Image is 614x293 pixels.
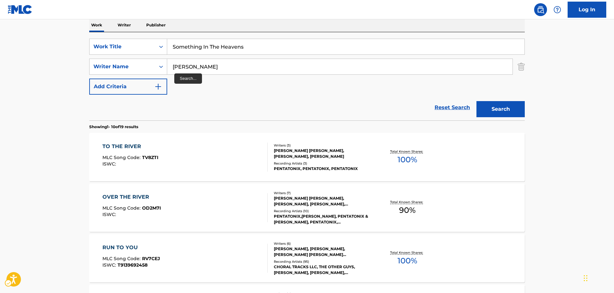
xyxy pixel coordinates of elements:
div: TO THE RIVER [102,143,158,150]
span: MLC Song Code : [102,155,142,160]
div: Drag [584,269,588,288]
img: help [553,6,561,14]
button: Search [476,101,525,117]
div: Chat Widget [582,262,614,293]
p: Publisher [144,18,168,32]
input: Search... [167,39,524,54]
img: 9d2ae6d4665cec9f34b9.svg [154,83,162,90]
a: Reset Search [431,100,473,115]
div: Work Title [93,43,151,51]
div: RUN TO YOU [102,244,160,251]
img: Delete Criterion [518,59,525,75]
div: Writers ( 3 ) [274,143,371,148]
span: MLC Song Code : [102,256,142,261]
div: [PERSON_NAME], [PERSON_NAME], [PERSON_NAME] [PERSON_NAME] [PERSON_NAME], [PERSON_NAME], [PERSON_N... [274,246,371,258]
p: Showing 1 - 10 of 19 results [89,124,138,130]
a: Log In [568,2,606,18]
button: Add Criteria [89,79,167,95]
div: PENTATONIX,[PERSON_NAME], PENTATONIX & [PERSON_NAME], PENTATONIX,[PERSON_NAME], PENTATONIX FEAT. ... [274,213,371,225]
span: ISWC : [102,262,118,268]
span: ISWC : [102,212,118,217]
span: OD2M7I [142,205,161,211]
a: TO THE RIVERMLC Song Code:TV8ZTIISWC:Writers (3)[PERSON_NAME] [PERSON_NAME], [PERSON_NAME], [PERS... [89,133,525,181]
p: Work [89,18,104,32]
a: OVER THE RIVERMLC Song Code:OD2M7IISWC:Writers (7)[PERSON_NAME] [PERSON_NAME], [PERSON_NAME], [PE... [89,184,525,232]
span: RV7CEJ [142,256,160,261]
div: OVER THE RIVER [102,193,161,201]
span: T9139692458 [118,262,148,268]
span: 100 % [398,154,417,165]
div: CHORAL TRACKS LLC, THE OTHER GUYS, [PERSON_NAME], [PERSON_NAME], [PERSON_NAME] [274,264,371,276]
input: Search... [167,59,513,74]
div: Recording Artists ( 10 ) [274,209,371,213]
img: search [537,6,544,14]
p: Total Known Shares: [390,250,425,255]
form: Search Form [89,39,525,120]
div: Writers ( 6 ) [274,241,371,246]
span: MLC Song Code : [102,205,142,211]
div: Recording Artists ( 95 ) [274,259,371,264]
iframe: Hubspot Iframe [582,262,614,293]
img: MLC Logo [8,5,33,14]
div: [PERSON_NAME] [PERSON_NAME], [PERSON_NAME], [PERSON_NAME] [274,148,371,159]
p: Total Known Shares: [390,149,425,154]
a: RUN TO YOUMLC Song Code:RV7CEJISWC:T9139692458Writers (6)[PERSON_NAME], [PERSON_NAME], [PERSON_NA... [89,234,525,282]
div: Recording Artists ( 3 ) [274,161,371,166]
div: Writers ( 7 ) [274,191,371,195]
span: ISWC : [102,161,118,167]
div: PENTATONIX, PENTATONIX, PENTATONIX [274,166,371,172]
span: 90 % [399,204,416,216]
div: Writer Name [93,63,151,71]
p: Total Known Shares: [390,200,425,204]
span: 100 % [398,255,417,267]
span: TV8ZTI [142,155,158,160]
p: Writer [116,18,133,32]
div: [PERSON_NAME] [PERSON_NAME], [PERSON_NAME], [PERSON_NAME], [PERSON_NAME] [PERSON_NAME], TRADITION... [274,195,371,207]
